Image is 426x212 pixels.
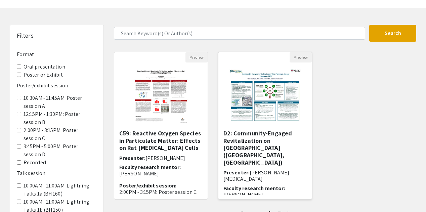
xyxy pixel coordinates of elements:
img: <p><strong>C59: Reactive Oxygen Species in Particulate Matter: Effects on Rat Alveolar Macrophage... [127,62,195,130]
input: Search Keyword(s) Or Author(s) [114,27,365,40]
label: Oral presentation [24,63,65,71]
span: Faculty research mentor: [223,185,285,192]
label: 10:00AM - 11:00AM: Lightning Talks 1a (BH 160) [24,182,97,198]
div: Open Presentation <p>D2: Community-Engaged Revitalization on West Florissant Avenue (Ferguson, MO... [218,52,312,200]
label: Recorded [24,159,46,167]
h5: Filters [17,32,34,39]
label: 3:45PM - 5:00PM: Poster session D [24,142,97,159]
div: Open Presentation <p><strong>C59: Reactive Oxygen Species in Particulate Matter: Effects on Rat A... [114,52,208,200]
button: Preview [290,52,312,62]
iframe: Chat [5,182,29,207]
span: [PERSON_NAME][MEDICAL_DATA] [223,169,289,182]
label: 2:00PM - 3:15PM: Poster session C [24,126,97,142]
label: Poster or Exhibit [24,71,63,79]
p: [PERSON_NAME] [119,170,203,177]
label: 12:15PM - 1:30PM: Poster session B [24,110,97,126]
h6: Poster/exhibit session [17,82,97,89]
button: Preview [185,52,208,62]
button: Search [369,25,416,42]
span: Poster/exhibit session: [119,182,176,189]
h5: D2: Community-Engaged Revitalization on [GEOGRAPHIC_DATA] ([GEOGRAPHIC_DATA], [GEOGRAPHIC_DATA]) [223,130,307,166]
span: Faculty research mentor: [119,164,181,171]
h5: C59: Reactive Oxygen Species in Particulate Matter: Effects on Rat [MEDICAL_DATA] Cells [119,130,203,152]
span: [PERSON_NAME] [145,155,185,162]
h6: Presenter: [223,169,307,182]
p: 2:00PM - 3:15PM: Poster session C [119,189,203,195]
h6: Presenter: [119,155,203,161]
label: 10:30AM - 11:45AM: Poster session A [24,94,97,110]
img: <p>D2: Community-Engaged Revitalization on West Florissant Avenue (Ferguson, MO)</p><p><br></p> [222,62,307,130]
h6: Format [17,51,97,57]
h6: Talk session [17,170,97,176]
p: [PERSON_NAME] [223,192,307,198]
